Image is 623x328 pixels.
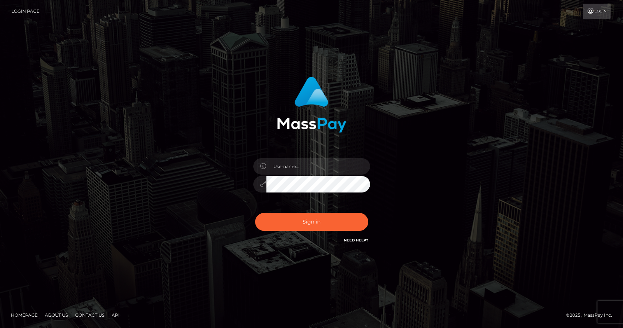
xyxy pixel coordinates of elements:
[109,309,123,321] a: API
[255,213,368,231] button: Sign in
[11,4,39,19] a: Login Page
[42,309,71,321] a: About Us
[8,309,41,321] a: Homepage
[266,158,370,175] input: Username...
[566,311,618,319] div: © 2025 , MassPay Inc.
[277,77,346,133] img: MassPay Login
[344,238,368,243] a: Need Help?
[72,309,107,321] a: Contact Us
[583,4,611,19] a: Login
